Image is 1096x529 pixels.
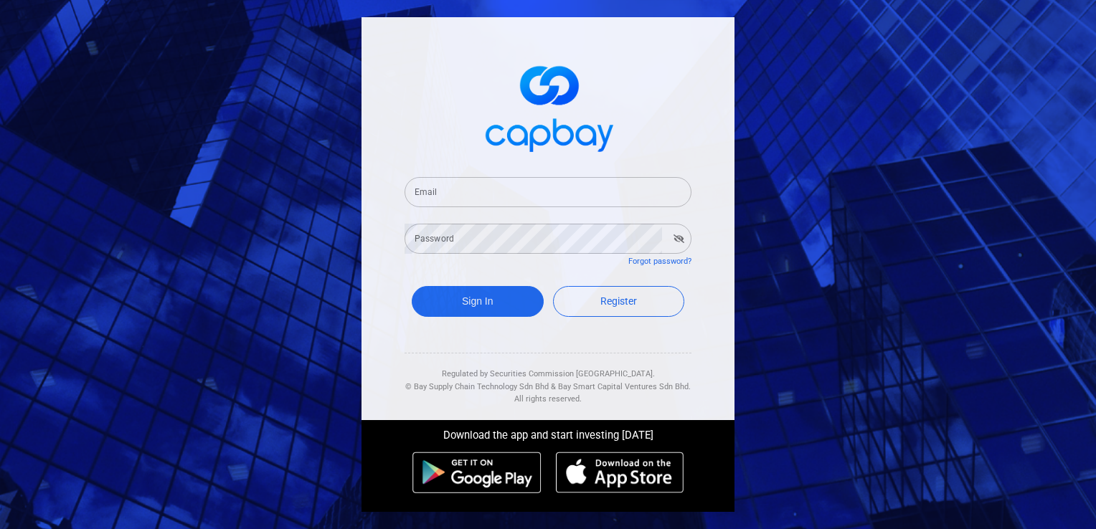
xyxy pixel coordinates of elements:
[558,382,691,391] span: Bay Smart Capital Ventures Sdn Bhd.
[476,53,620,160] img: logo
[412,452,542,493] img: android
[405,353,691,406] div: Regulated by Securities Commission [GEOGRAPHIC_DATA]. & All rights reserved.
[556,452,684,493] img: ios
[405,382,549,391] span: © Bay Supply Chain Technology Sdn Bhd
[600,295,637,307] span: Register
[351,420,745,444] div: Download the app and start investing [DATE]
[553,286,685,317] a: Register
[412,286,544,317] button: Sign In
[628,257,691,266] a: Forgot password?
